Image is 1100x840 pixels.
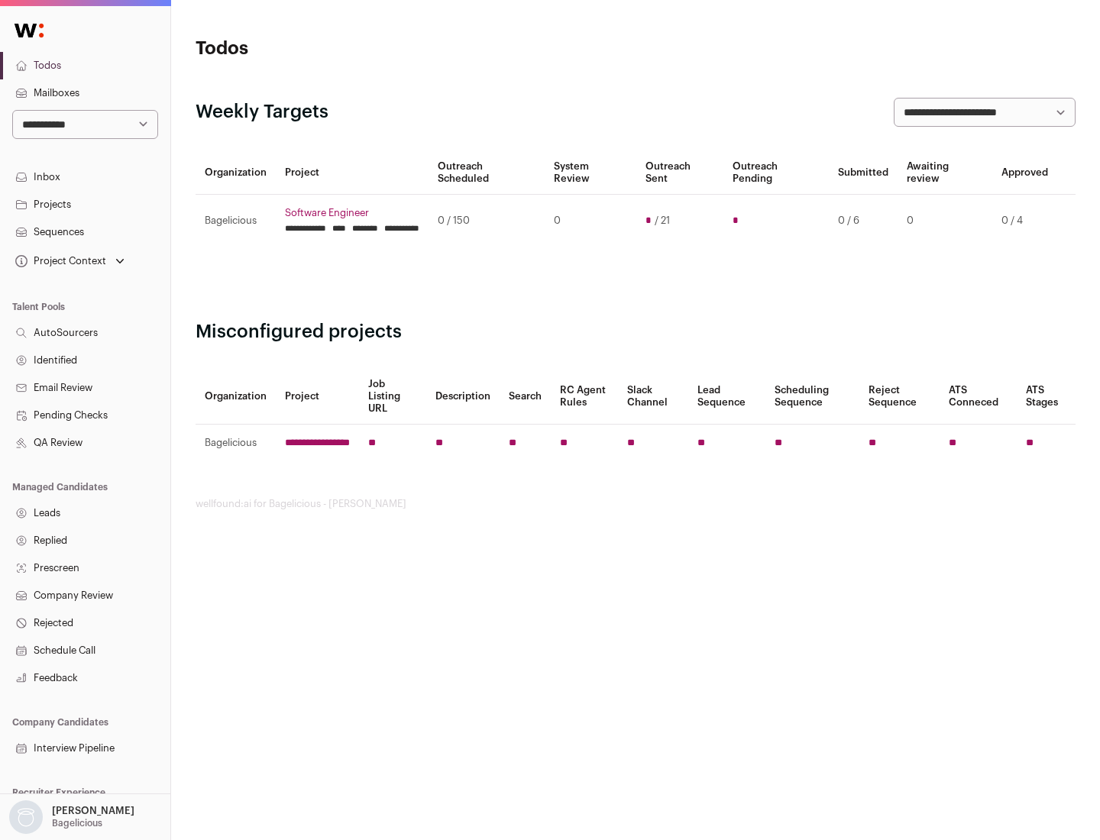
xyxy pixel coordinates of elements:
[12,255,106,267] div: Project Context
[1017,369,1076,425] th: ATS Stages
[898,195,992,247] td: 0
[196,320,1076,344] h2: Misconfigured projects
[6,15,52,46] img: Wellfound
[829,151,898,195] th: Submitted
[52,805,134,817] p: [PERSON_NAME]
[52,817,102,829] p: Bagelicious
[688,369,765,425] th: Lead Sequence
[12,250,128,272] button: Open dropdown
[196,151,276,195] th: Organization
[6,800,137,834] button: Open dropdown
[655,215,670,227] span: / 21
[196,37,489,61] h1: Todos
[276,151,429,195] th: Project
[992,195,1057,247] td: 0 / 4
[285,207,419,219] a: Software Engineer
[359,369,426,425] th: Job Listing URL
[196,100,328,124] h2: Weekly Targets
[9,800,43,834] img: nopic.png
[940,369,1016,425] th: ATS Conneced
[551,369,617,425] th: RC Agent Rules
[426,369,500,425] th: Description
[196,195,276,247] td: Bagelicious
[618,369,688,425] th: Slack Channel
[765,369,859,425] th: Scheduling Sequence
[636,151,724,195] th: Outreach Sent
[500,369,551,425] th: Search
[545,151,636,195] th: System Review
[276,369,359,425] th: Project
[196,498,1076,510] footer: wellfound:ai for Bagelicious - [PERSON_NAME]
[196,425,276,462] td: Bagelicious
[859,369,940,425] th: Reject Sequence
[898,151,992,195] th: Awaiting review
[196,369,276,425] th: Organization
[545,195,636,247] td: 0
[429,195,545,247] td: 0 / 150
[992,151,1057,195] th: Approved
[829,195,898,247] td: 0 / 6
[429,151,545,195] th: Outreach Scheduled
[723,151,828,195] th: Outreach Pending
